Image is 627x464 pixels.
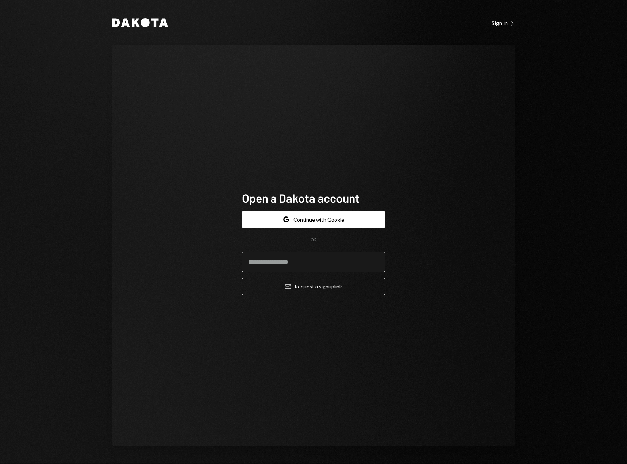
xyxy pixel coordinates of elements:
a: Sign in [492,19,515,27]
button: Request a signuplink [242,278,385,295]
button: Continue with Google [242,211,385,228]
div: OR [311,237,317,243]
h1: Open a Dakota account [242,191,385,205]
